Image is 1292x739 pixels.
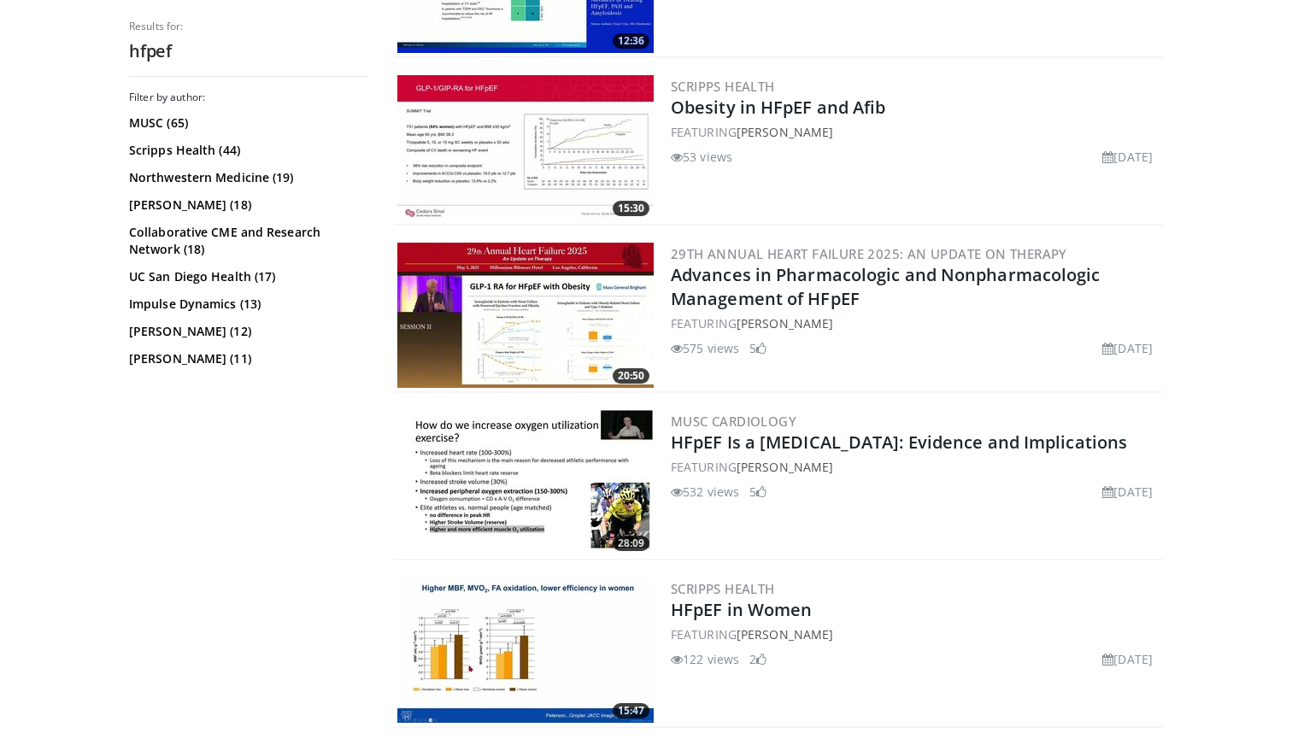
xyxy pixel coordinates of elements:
[749,483,766,501] li: 5
[613,703,649,718] span: 15:47
[671,339,739,357] li: 575 views
[671,650,739,668] li: 122 views
[1102,650,1153,668] li: [DATE]
[671,123,1160,141] div: FEATURING
[397,75,654,220] a: 15:30
[671,483,739,501] li: 532 views
[737,626,833,642] a: [PERSON_NAME]
[129,323,364,340] a: [PERSON_NAME] (12)
[737,315,833,331] a: [PERSON_NAME]
[397,578,654,723] img: 2f93939d-e719-447e-a979-76e61b0a2e79.300x170_q85_crop-smart_upscale.jpg
[671,580,775,597] a: Scripps Health
[671,245,1067,262] a: 29th Annual Heart Failure 2025: An Update on Therapy
[671,78,775,95] a: Scripps Health
[129,268,364,285] a: UC San Diego Health (17)
[1102,339,1153,357] li: [DATE]
[397,75,654,220] img: 3f77a3aa-29e4-4e64-acd6-30fff232ce0f.300x170_q85_crop-smart_upscale.jpg
[397,243,654,388] a: 20:50
[129,91,368,104] h3: Filter by author:
[129,169,364,186] a: Northwestern Medicine (19)
[671,431,1127,454] a: HFpEF Is a [MEDICAL_DATA]: Evidence and Implications
[397,578,654,723] a: 15:47
[671,598,812,621] a: HFpEF in Women
[613,201,649,216] span: 15:30
[129,20,368,33] p: Results for:
[671,148,732,166] li: 53 views
[737,124,833,140] a: [PERSON_NAME]
[129,142,364,159] a: Scripps Health (44)
[737,459,833,475] a: [PERSON_NAME]
[397,243,654,388] img: ef01bb2d-ab59-4bed-a8ec-ed3580cd13b8.300x170_q85_crop-smart_upscale.jpg
[613,368,649,384] span: 20:50
[129,114,364,132] a: MUSC (65)
[749,339,766,357] li: 5
[671,263,1101,310] a: Advances in Pharmacologic and Nonpharmacologic Management of HFpEF
[397,410,654,555] a: 28:09
[129,196,364,214] a: [PERSON_NAME] (18)
[671,314,1160,332] div: FEATURING
[129,350,364,367] a: [PERSON_NAME] (11)
[129,296,364,313] a: Impulse Dynamics (13)
[1102,483,1153,501] li: [DATE]
[129,40,368,62] h2: hfpef
[671,413,796,430] a: MUSC Cardiology
[129,224,364,258] a: Collaborative CME and Research Network (18)
[1102,148,1153,166] li: [DATE]
[397,410,654,555] img: 32676b5c-0b91-4c0c-b5b7-7b93fb71abbd.300x170_q85_crop-smart_upscale.jpg
[749,650,766,668] li: 2
[613,33,649,49] span: 12:36
[613,536,649,551] span: 28:09
[671,625,1160,643] div: FEATURING
[671,96,886,119] a: Obesity in HFpEF and Afib
[671,458,1160,476] div: FEATURING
